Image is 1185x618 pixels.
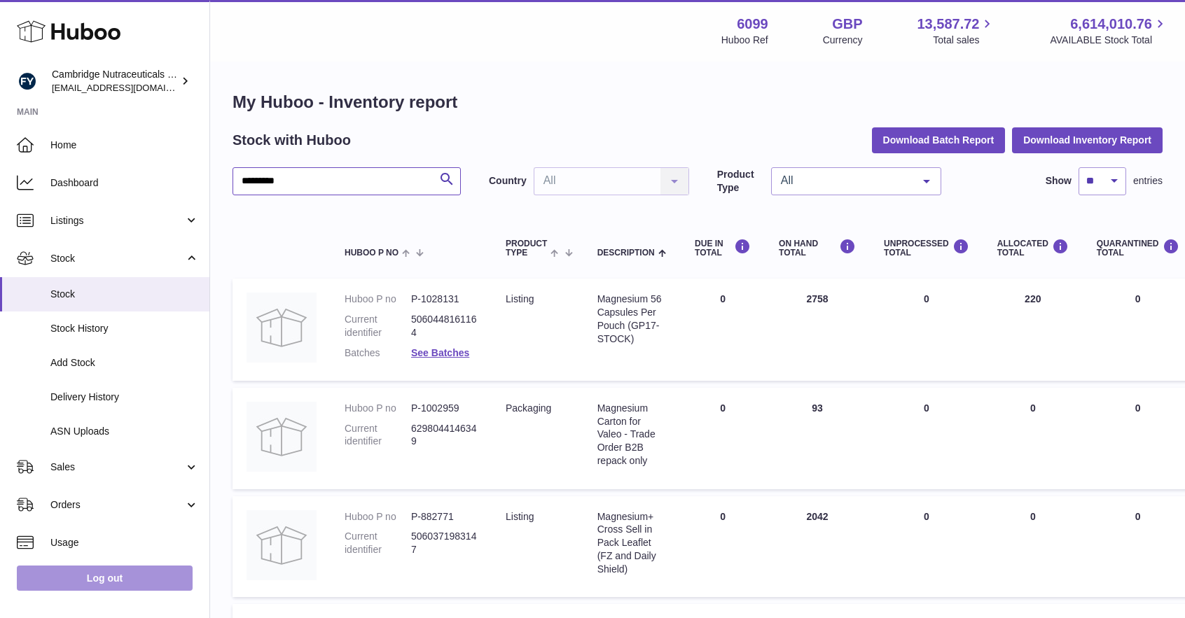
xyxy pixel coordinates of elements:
[1135,511,1141,522] span: 0
[1135,293,1141,304] span: 0
[50,498,184,512] span: Orders
[345,530,411,556] dt: Current identifier
[765,496,870,598] td: 2042
[681,496,765,598] td: 0
[411,293,478,306] dd: P-1028131
[506,293,534,304] span: listing
[17,71,38,92] img: huboo@camnutra.com
[779,239,856,258] div: ON HAND Total
[247,402,317,472] img: product image
[832,15,862,34] strong: GBP
[411,510,478,524] dd: P-882771
[50,461,184,474] span: Sales
[1135,402,1141,414] span: 0
[52,82,206,93] span: [EMAIL_ADDRESS][DOMAIN_NAME]
[247,293,317,363] img: product image
[50,252,184,265] span: Stock
[597,293,667,346] div: Magnesium 56 Capsules Per Pouch (GP17-STOCK)
[411,313,478,339] dd: 5060448161164
[489,174,527,188] label: Country
[1133,174,1163,188] span: entries
[917,15,979,34] span: 13,587.72
[50,391,199,404] span: Delivery History
[411,422,478,449] dd: 6298044146349
[1050,34,1168,47] span: AVAILABLE Stock Total
[872,127,1006,153] button: Download Batch Report
[997,239,1069,258] div: ALLOCATED Total
[1097,239,1179,258] div: QUARANTINED Total
[345,422,411,449] dt: Current identifier
[506,402,551,414] span: packaging
[50,214,184,227] span: Listings
[884,239,969,258] div: UNPROCESSED Total
[506,511,534,522] span: listing
[1046,174,1072,188] label: Show
[870,496,983,598] td: 0
[717,168,764,195] label: Product Type
[1012,127,1163,153] button: Download Inventory Report
[1050,15,1168,47] a: 6,614,010.76 AVAILABLE Stock Total
[983,496,1083,598] td: 0
[52,68,178,94] div: Cambridge Nutraceuticals Ltd
[933,34,995,47] span: Total sales
[765,279,870,381] td: 2758
[597,402,667,468] div: Magnesium Carton for Valeo - Trade Order B2B repack only
[983,388,1083,489] td: 0
[247,510,317,580] img: product image
[681,388,765,489] td: 0
[681,279,765,381] td: 0
[765,388,870,489] td: 93
[411,402,478,415] dd: P-1002959
[345,293,411,306] dt: Huboo P no
[50,322,199,335] span: Stock History
[50,425,199,438] span: ASN Uploads
[345,402,411,415] dt: Huboo P no
[870,279,983,381] td: 0
[870,388,983,489] td: 0
[345,248,399,258] span: Huboo P no
[345,346,411,360] dt: Batches
[50,536,199,549] span: Usage
[506,239,547,258] span: Product Type
[721,34,768,47] div: Huboo Ref
[233,91,1163,113] h1: My Huboo - Inventory report
[50,176,199,190] span: Dashboard
[737,15,768,34] strong: 6099
[233,131,351,150] h2: Stock with Huboo
[50,139,199,152] span: Home
[597,248,655,258] span: Description
[597,510,667,576] div: Magnesium+ Cross Sell in Pack Leaflet (FZ and Daily Shield)
[823,34,863,47] div: Currency
[1070,15,1152,34] span: 6,614,010.76
[345,313,411,339] dt: Current identifier
[777,174,913,188] span: All
[50,356,199,370] span: Add Stock
[695,239,751,258] div: DUE IN TOTAL
[411,347,469,358] a: See Batches
[50,288,199,301] span: Stock
[983,279,1083,381] td: 220
[917,15,995,47] a: 13,587.72 Total sales
[17,566,193,591] a: Log out
[411,530,478,556] dd: 5060371983147
[345,510,411,524] dt: Huboo P no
